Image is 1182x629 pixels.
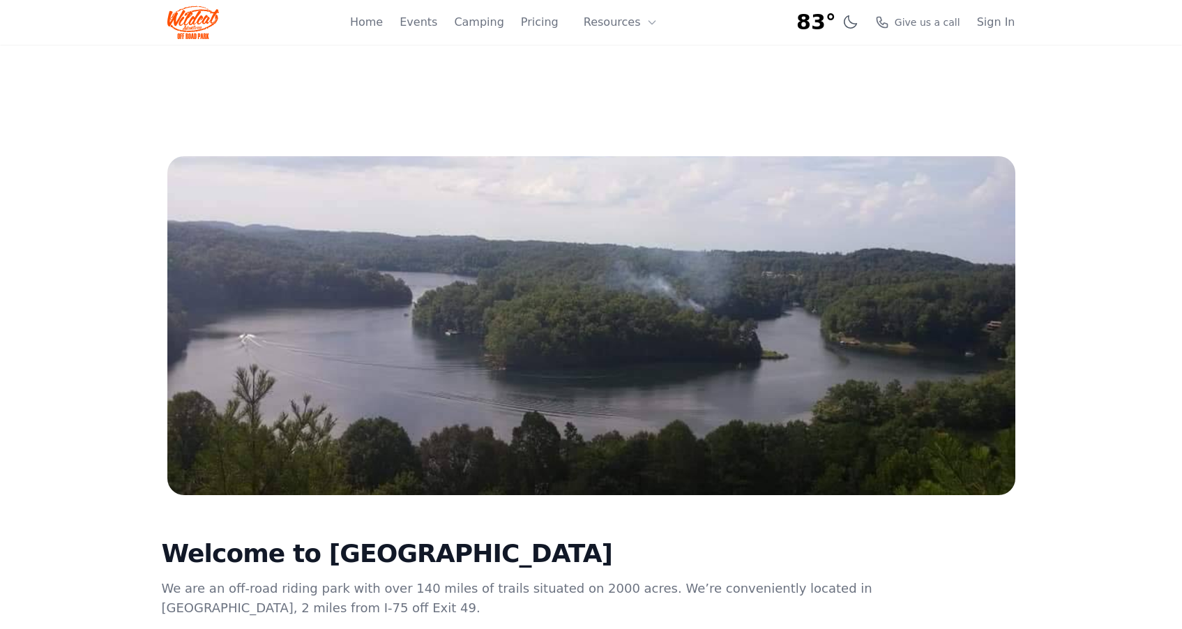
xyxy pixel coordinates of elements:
a: Give us a call [875,15,960,29]
a: Home [350,14,383,31]
a: Camping [454,14,503,31]
img: Wildcat Logo [167,6,220,39]
span: Give us a call [895,15,960,29]
a: Pricing [521,14,559,31]
a: Events [400,14,437,31]
p: We are an off-road riding park with over 140 miles of trails situated on 2000 acres. We’re conven... [162,579,876,618]
a: Sign In [977,14,1015,31]
span: 83° [796,10,836,35]
button: Resources [575,8,666,36]
h2: Welcome to [GEOGRAPHIC_DATA] [162,540,876,568]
